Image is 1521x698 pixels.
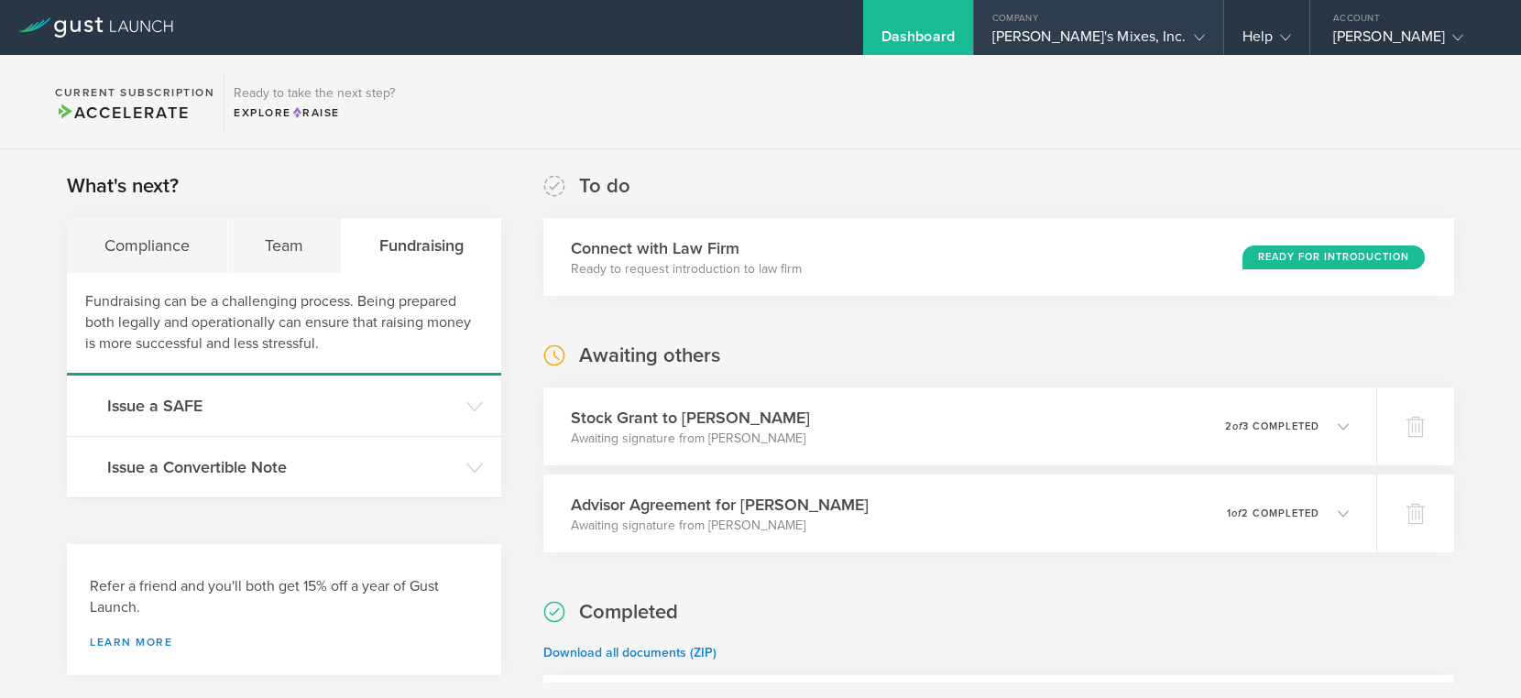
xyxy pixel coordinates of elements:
[291,106,340,119] span: Raise
[1333,27,1489,55] div: [PERSON_NAME]
[571,493,869,517] h3: Advisor Agreement for [PERSON_NAME]
[992,27,1205,55] div: [PERSON_NAME]'s Mixes, Inc.
[579,173,630,200] h2: To do
[571,517,869,535] p: Awaiting signature from [PERSON_NAME]
[234,87,395,100] h3: Ready to take the next step?
[228,218,343,273] div: Team
[571,406,810,430] h3: Stock Grant to [PERSON_NAME]
[543,645,717,660] a: Download all documents (ZIP)
[67,273,501,376] div: Fundraising can be a challenging process. Being prepared both legally and operationally can ensur...
[579,343,720,369] h2: Awaiting others
[67,218,228,273] div: Compliance
[107,394,457,418] h3: Issue a SAFE
[107,455,457,479] h3: Issue a Convertible Note
[1227,508,1319,518] p: 1 2 completed
[90,576,478,618] h3: Refer a friend and you'll both get 15% off a year of Gust Launch.
[1231,507,1242,519] em: of
[543,218,1454,296] div: Connect with Law FirmReady to request introduction to law firmReady for Introduction
[571,236,802,260] h3: Connect with Law Firm
[881,27,955,55] div: Dashboard
[1242,27,1291,55] div: Help
[55,87,214,98] h2: Current Subscription
[1242,245,1425,269] div: Ready for Introduction
[579,599,678,626] h2: Completed
[342,218,501,273] div: Fundraising
[1429,610,1521,698] iframe: Chat Widget
[571,260,802,278] p: Ready to request introduction to law firm
[571,430,810,448] p: Awaiting signature from [PERSON_NAME]
[234,104,395,121] div: Explore
[67,173,179,200] h2: What's next?
[1232,420,1242,432] em: of
[55,103,189,123] span: Accelerate
[90,637,478,648] a: Learn more
[224,73,404,130] div: Ready to take the next step?ExploreRaise
[1225,421,1319,431] p: 2 3 completed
